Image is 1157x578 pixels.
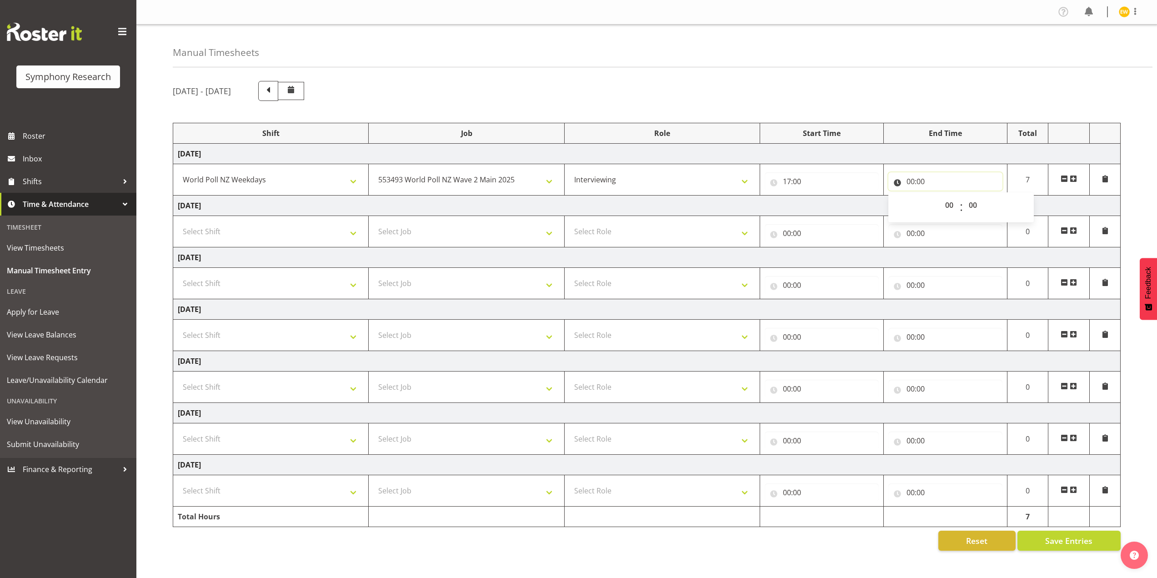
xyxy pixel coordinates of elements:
[2,282,134,301] div: Leave
[23,462,118,476] span: Finance & Reporting
[1012,128,1044,139] div: Total
[25,70,111,84] div: Symphony Research
[2,410,134,433] a: View Unavailability
[2,301,134,323] a: Apply for Leave
[173,507,369,527] td: Total Hours
[2,369,134,392] a: Leave/Unavailability Calendar
[23,129,132,143] span: Roster
[1144,267,1152,299] span: Feedback
[7,241,130,255] span: View Timesheets
[2,259,134,282] a: Manual Timesheet Entry
[7,373,130,387] span: Leave/Unavailability Calendar
[1007,507,1048,527] td: 7
[173,144,1121,164] td: [DATE]
[1007,372,1048,403] td: 0
[1045,535,1092,547] span: Save Entries
[1007,423,1048,455] td: 0
[888,380,1002,398] input: Click to select...
[1007,268,1048,299] td: 0
[7,264,130,277] span: Manual Timesheet Entry
[888,276,1002,294] input: Click to select...
[373,128,559,139] div: Job
[888,172,1002,191] input: Click to select...
[7,23,82,41] img: Rosterit website logo
[765,483,879,502] input: Click to select...
[765,172,879,191] input: Click to select...
[173,47,259,58] h4: Manual Timesheets
[765,224,879,242] input: Click to select...
[2,323,134,346] a: View Leave Balances
[7,328,130,342] span: View Leave Balances
[2,236,134,259] a: View Timesheets
[1017,531,1121,551] button: Save Entries
[7,415,130,428] span: View Unavailability
[173,351,1121,372] td: [DATE]
[2,218,134,236] div: Timesheet
[966,535,987,547] span: Reset
[1007,475,1048,507] td: 0
[23,175,118,188] span: Shifts
[888,128,1002,139] div: End Time
[765,432,879,450] input: Click to select...
[765,380,879,398] input: Click to select...
[173,455,1121,475] td: [DATE]
[23,197,118,211] span: Time & Attendance
[173,86,231,96] h5: [DATE] - [DATE]
[7,351,130,364] span: View Leave Requests
[960,196,963,219] span: :
[2,433,134,456] a: Submit Unavailability
[7,305,130,319] span: Apply for Leave
[1007,216,1048,247] td: 0
[23,152,132,166] span: Inbox
[569,128,755,139] div: Role
[7,437,130,451] span: Submit Unavailability
[1007,164,1048,196] td: 7
[1140,258,1157,320] button: Feedback - Show survey
[1119,6,1130,17] img: enrica-walsh11863.jpg
[2,392,134,410] div: Unavailability
[173,299,1121,320] td: [DATE]
[888,432,1002,450] input: Click to select...
[765,328,879,346] input: Click to select...
[888,328,1002,346] input: Click to select...
[2,346,134,369] a: View Leave Requests
[173,247,1121,268] td: [DATE]
[938,531,1016,551] button: Reset
[173,196,1121,216] td: [DATE]
[765,128,879,139] div: Start Time
[173,403,1121,423] td: [DATE]
[1007,320,1048,351] td: 0
[1130,551,1139,560] img: help-xxl-2.png
[178,128,364,139] div: Shift
[765,276,879,294] input: Click to select...
[888,483,1002,502] input: Click to select...
[888,224,1002,242] input: Click to select...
